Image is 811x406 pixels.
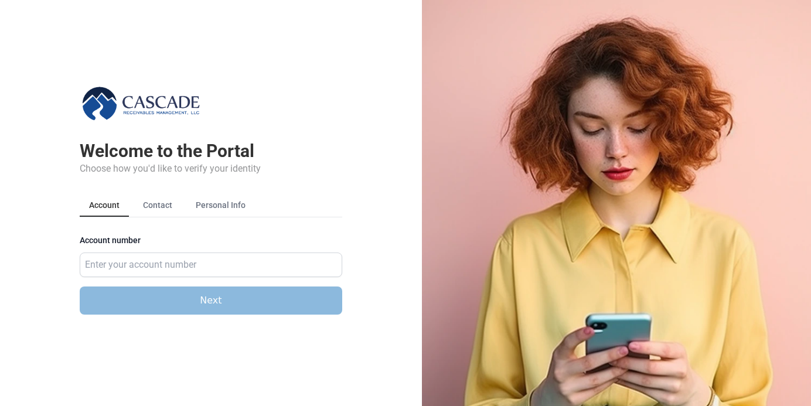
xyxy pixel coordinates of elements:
[134,195,182,217] button: Contact
[80,162,342,176] div: Choose how you'd like to verify your identity
[186,195,255,217] button: Personal Info
[80,236,342,250] label: Account number
[80,253,342,277] input: Enter your account number
[80,141,342,162] div: Welcome to the Portal
[80,195,129,217] button: Account
[80,286,342,315] button: Next
[80,84,203,122] img: Cascade Receivables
